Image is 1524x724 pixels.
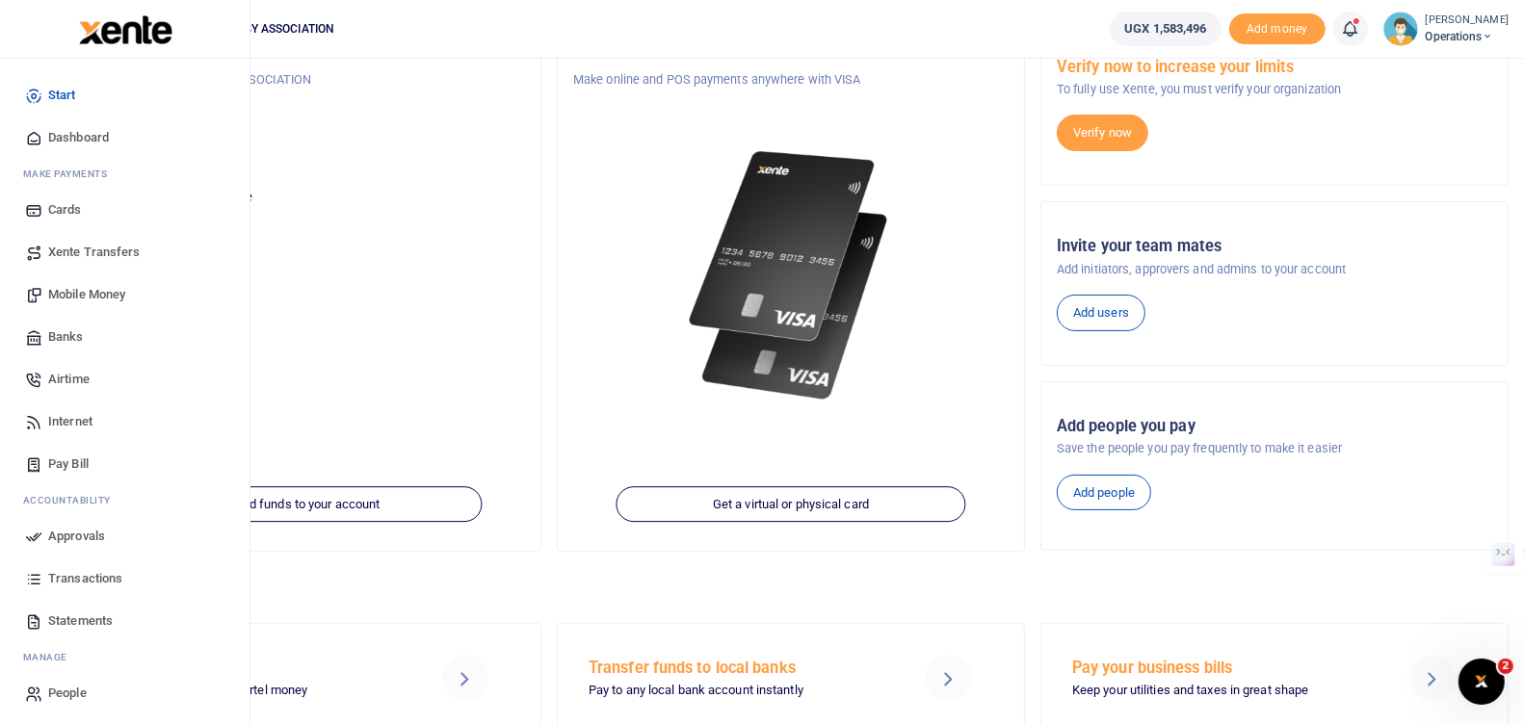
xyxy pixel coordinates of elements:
a: Add money [1229,20,1326,35]
p: Make online and POS payments anywhere with VISA [573,70,1009,90]
a: Xente Transfers [15,231,234,273]
a: Approvals [15,515,234,557]
span: Dashboard [48,128,109,147]
a: Get a virtual or physical card [617,486,966,523]
p: To fully use Xente, you must verify your organization [1057,80,1492,99]
a: People [15,672,234,714]
a: logo-small logo-large logo-large [77,21,172,36]
span: Operations [1426,28,1509,45]
h5: Transfer funds to local banks [589,659,888,678]
p: Pay to any local bank account instantly [589,681,888,701]
span: Cards [48,200,82,220]
h5: UGX 1,583,496 [90,212,525,231]
p: Operations [90,145,525,165]
span: Airtime [48,370,90,389]
span: People [48,684,87,703]
a: profile-user [PERSON_NAME] Operations [1383,12,1509,46]
img: logo-large [79,15,172,44]
h5: Verify now to increase your limits [1057,58,1492,77]
a: Statements [15,600,234,642]
a: UGX 1,583,496 [1110,12,1221,46]
h5: Pay your business bills [1072,659,1372,678]
p: Save the people you pay frequently to make it easier [1057,439,1492,458]
h5: Invite your team mates [1057,237,1492,256]
span: Add money [1229,13,1326,45]
span: Approvals [48,527,105,546]
a: Cards [15,189,234,231]
a: Start [15,74,234,116]
span: Xente Transfers [48,243,141,262]
span: Mobile Money [48,285,125,304]
li: Toup your wallet [1229,13,1326,45]
a: Mobile Money [15,273,234,316]
h5: Send Mobile Money [105,659,405,678]
span: anage [33,650,68,664]
p: Keep your utilities and taxes in great shape [1072,681,1372,701]
small: [PERSON_NAME] [1426,13,1509,29]
span: UGX 1,583,496 [1124,19,1206,39]
span: Statements [48,611,113,631]
p: Add initiators, approvers and admins to your account [1057,260,1492,279]
iframe: Intercom live chat [1458,659,1505,705]
h5: Add people you pay [1057,417,1492,436]
a: Internet [15,401,234,443]
span: countability [38,493,111,507]
p: UGANDA SOLAR ENERGY ASSOCIATION [90,70,525,90]
span: ake Payments [33,167,108,181]
a: Add funds to your account [133,486,483,523]
a: Banks [15,316,234,358]
span: Pay Bill [48,454,89,474]
a: Add users [1057,295,1145,331]
span: Banks [48,327,84,347]
span: 2 [1498,659,1513,674]
li: M [15,159,234,189]
span: Start [48,86,76,105]
a: Transactions [15,557,234,600]
p: MTN mobile money and Airtel money [105,681,405,701]
h4: Make a transaction [73,577,1509,598]
p: Your current account balance [90,188,525,207]
a: Pay Bill [15,443,234,485]
img: profile-user [1383,12,1418,46]
a: Verify now [1057,115,1148,151]
a: Airtime [15,358,234,401]
img: xente-_physical_cards.png [682,136,900,416]
a: Add people [1057,475,1151,511]
span: Transactions [48,569,122,588]
li: Wallet ballance [1102,12,1228,46]
li: Ac [15,485,234,515]
a: Dashboard [15,116,234,159]
span: Internet [48,412,92,431]
h5: Account [90,116,525,136]
li: M [15,642,234,672]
